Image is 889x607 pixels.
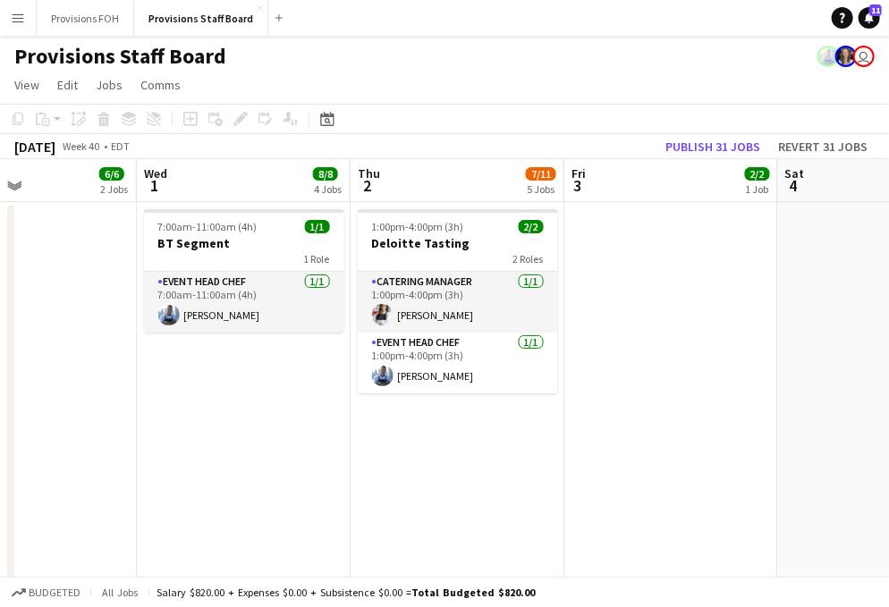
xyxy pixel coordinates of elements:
span: 6/6 [99,167,124,181]
span: Jobs [96,77,123,93]
button: Provisions Staff Board [134,1,268,36]
span: 8/8 [313,167,338,181]
span: 4 [783,175,805,196]
a: Edit [50,73,85,97]
a: View [7,73,47,97]
app-user-avatar: Giannina Fazzari [835,46,857,67]
a: Comms [133,73,188,97]
div: EDT [111,139,130,153]
span: View [14,77,39,93]
div: 5 Jobs [527,182,555,196]
app-card-role: Catering Manager1/11:00pm-4:00pm (3h)[PERSON_NAME] [358,272,558,333]
span: 2 [355,175,380,196]
span: 1:00pm-4:00pm (3h) [372,220,464,233]
span: 1 Role [304,252,330,266]
span: Thu [358,165,380,181]
div: 1 Job [746,182,769,196]
span: Fri [571,165,586,181]
span: Comms [140,77,181,93]
span: Week 40 [59,139,104,153]
app-job-card: 7:00am-11:00am (4h)1/1BT Segment1 RoleEvent Head Chef1/17:00am-11:00am (4h)[PERSON_NAME] [144,209,344,333]
button: Budgeted [9,583,83,603]
span: 11 [869,4,882,16]
span: 1 [141,175,167,196]
span: 2/2 [519,220,544,233]
button: Revert 31 jobs [771,135,875,158]
span: 1/1 [305,220,330,233]
span: Edit [57,77,78,93]
span: Sat [785,165,805,181]
span: Budgeted [29,586,80,599]
span: 3 [569,175,586,196]
h3: BT Segment [144,235,344,251]
a: Jobs [89,73,130,97]
span: 2 Roles [513,252,544,266]
h1: Provisions Staff Board [14,43,226,70]
a: 11 [859,7,880,29]
div: 4 Jobs [314,182,342,196]
span: Total Budgeted $820.00 [411,586,535,599]
button: Publish 31 jobs [658,135,767,158]
app-card-role: Event Head Chef1/17:00am-11:00am (4h)[PERSON_NAME] [144,272,344,333]
span: Wed [144,165,167,181]
app-job-card: 1:00pm-4:00pm (3h)2/2Deloitte Tasting2 RolesCatering Manager1/11:00pm-4:00pm (3h)[PERSON_NAME]Eve... [358,209,558,393]
span: 7:00am-11:00am (4h) [158,220,258,233]
app-user-avatar: kevin Castonguay [817,46,839,67]
app-user-avatar: Dustin Gallagher [853,46,875,67]
span: 2/2 [745,167,770,181]
h3: Deloitte Tasting [358,235,558,251]
div: 2 Jobs [100,182,128,196]
div: [DATE] [14,138,55,156]
app-card-role: Event Head Chef1/11:00pm-4:00pm (3h)[PERSON_NAME] [358,333,558,393]
div: Salary $820.00 + Expenses $0.00 + Subsistence $0.00 = [157,586,535,599]
span: 7/11 [526,167,556,181]
button: Provisions FOH [37,1,134,36]
span: All jobs [98,586,141,599]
